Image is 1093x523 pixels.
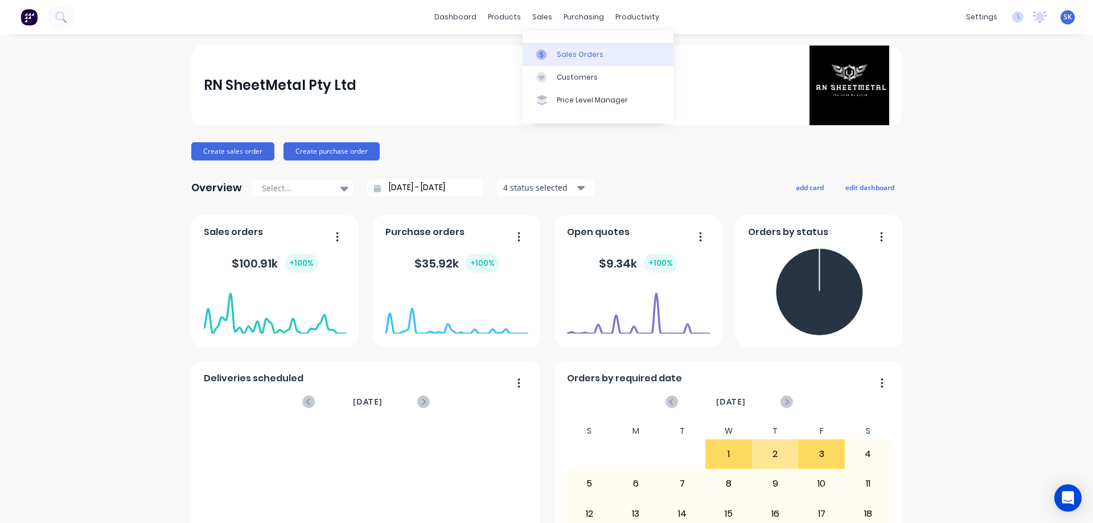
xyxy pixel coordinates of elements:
[799,470,844,498] div: 10
[557,50,603,60] div: Sales Orders
[558,9,610,26] div: purchasing
[1054,484,1082,512] div: Open Intercom Messenger
[385,225,465,239] span: Purchase orders
[845,423,891,439] div: S
[644,254,677,273] div: + 100 %
[810,46,889,125] img: RN SheetMetal Pty Ltd
[706,470,751,498] div: 8
[285,254,318,273] div: + 100 %
[706,440,751,468] div: 1
[753,470,798,498] div: 9
[414,254,499,273] div: $ 35.92k
[429,9,482,26] a: dashboard
[497,179,594,196] button: 4 status selected
[353,396,383,408] span: [DATE]
[283,142,380,160] button: Create purchase order
[232,254,318,273] div: $ 100.91k
[204,74,356,97] div: RN SheetMetal Pty Ltd
[523,43,673,65] a: Sales Orders
[705,423,752,439] div: W
[557,95,628,105] div: Price Level Manager
[610,9,665,26] div: productivity
[613,470,659,498] div: 6
[788,180,831,195] button: add card
[20,9,38,26] img: Factory
[660,470,705,498] div: 7
[191,176,242,199] div: Overview
[716,396,746,408] span: [DATE]
[960,9,1003,26] div: settings
[659,423,706,439] div: T
[503,182,575,193] div: 4 status selected
[1063,12,1072,22] span: SK
[567,470,613,498] div: 5
[752,423,799,439] div: T
[527,9,558,26] div: sales
[523,66,673,89] a: Customers
[191,142,274,160] button: Create sales order
[753,440,798,468] div: 2
[482,9,527,26] div: products
[204,225,263,239] span: Sales orders
[557,72,598,83] div: Customers
[466,254,499,273] div: + 100 %
[613,423,659,439] div: M
[599,254,677,273] div: $ 9.34k
[798,423,845,439] div: F
[799,440,844,468] div: 3
[845,470,891,498] div: 11
[748,225,828,239] span: Orders by status
[845,440,891,468] div: 4
[567,225,630,239] span: Open quotes
[567,372,682,385] span: Orders by required date
[838,180,902,195] button: edit dashboard
[566,423,613,439] div: S
[523,89,673,112] a: Price Level Manager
